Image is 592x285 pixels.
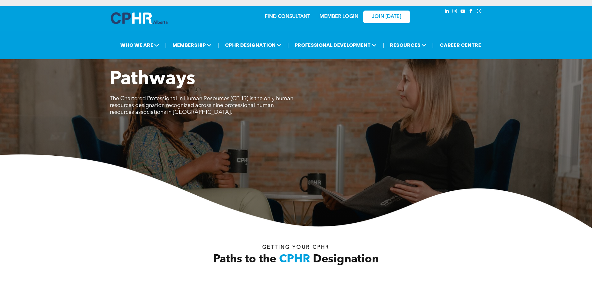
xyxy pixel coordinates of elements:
[279,254,310,265] span: CPHR
[223,39,283,51] span: CPHR DESIGNATION
[460,8,466,16] a: youtube
[118,39,161,51] span: WHO WE ARE
[363,11,410,23] a: JOIN [DATE]
[452,8,458,16] a: instagram
[438,39,483,51] a: CAREER CENTRE
[262,245,329,250] span: Getting your Cphr
[165,39,167,51] li: |
[319,14,358,19] a: MEMBER LOGIN
[110,96,293,115] span: The Chartered Professional in Human Resources (CPHR) is the only human resources designation reco...
[432,39,434,51] li: |
[111,12,168,24] img: A blue and white logo for cp alberta
[313,254,379,265] span: Designation
[476,8,483,16] a: Social network
[443,8,450,16] a: linkedin
[213,254,276,265] span: Paths to the
[293,39,379,51] span: PROFESSIONAL DEVELOPMENT
[110,70,195,89] span: Pathways
[287,39,289,51] li: |
[372,14,401,20] span: JOIN [DATE]
[388,39,428,51] span: RESOURCES
[468,8,475,16] a: facebook
[265,14,310,19] a: FIND CONSULTANT
[383,39,384,51] li: |
[171,39,213,51] span: MEMBERSHIP
[218,39,219,51] li: |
